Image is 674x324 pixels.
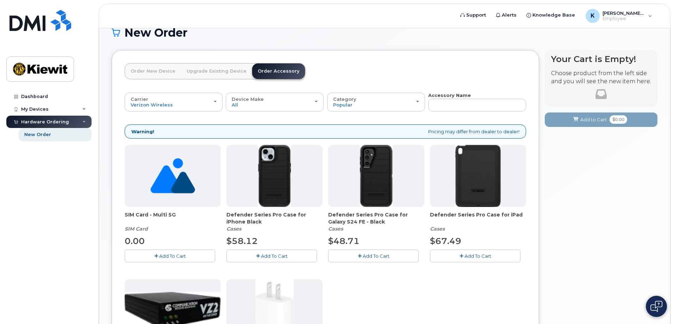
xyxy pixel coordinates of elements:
[491,8,522,22] a: Alerts
[232,102,238,108] span: All
[125,211,221,225] span: SIM Card - Multi 5G
[226,236,258,246] span: $58.12
[125,93,223,111] button: Carrier Verizon Wireless
[430,226,445,232] em: Cases
[363,253,389,259] span: Add To Cart
[581,9,657,23] div: Karla.Togawa
[125,226,148,232] em: SIM Card
[131,102,173,108] span: Verizon Wireless
[226,211,323,225] span: Defender Series Pro Case for iPhone Black
[226,93,324,111] button: Device Make All
[226,250,317,262] button: Add To Cart
[125,250,215,262] button: Add To Cart
[125,63,181,79] a: Order New Device
[328,250,419,262] button: Add To Cart
[159,253,186,259] span: Add To Cart
[551,54,651,64] h4: Your Cart is Empty!
[226,211,323,232] div: Defender Series Pro Case for iPhone Black
[131,128,154,135] strong: Warning!
[532,12,575,19] span: Knowledge Base
[181,63,252,79] a: Upgrade Existing Device
[131,96,148,102] span: Carrier
[328,236,360,246] span: $48.71
[261,253,288,259] span: Add To Cart
[610,115,627,124] span: $0.00
[232,96,264,102] span: Device Make
[650,301,662,312] img: Open chat
[502,12,517,19] span: Alerts
[333,102,352,108] span: Popular
[328,211,424,225] span: Defender Series Pro Case for Galaxy S24 FE - Black
[150,145,195,207] img: no_image_found-2caef05468ed5679b831cfe6fc140e25e0c280774317ffc20a367ab7fd17291e.png
[125,236,145,246] span: 0.00
[333,96,356,102] span: Category
[258,145,291,207] img: defenderiphone14.png
[455,8,491,22] a: Support
[328,211,424,232] div: Defender Series Pro Case for Galaxy S24 FE - Black
[430,211,526,225] span: Defender Series Pro Case for iPad
[428,92,471,98] strong: Accessory Name
[430,211,526,232] div: Defender Series Pro Case for iPad
[591,12,595,20] span: K
[125,211,221,232] div: SIM Card - Multi 5G
[545,112,657,127] button: Add to Cart $0.00
[430,236,461,246] span: $67.49
[430,250,520,262] button: Add To Cart
[327,93,425,111] button: Category Popular
[603,10,645,16] span: [PERSON_NAME].Togawa
[112,26,657,39] h1: New Order
[603,16,645,22] span: Employee
[252,63,305,79] a: Order Accessory
[466,12,486,19] span: Support
[125,124,526,139] div: Pricing may differ from dealer to dealer!
[328,226,343,232] em: Cases
[226,226,241,232] em: Cases
[551,69,651,86] p: Choose product from the left side and you will see the new item here.
[580,116,607,123] span: Add to Cart
[522,8,580,22] a: Knowledge Base
[464,253,491,259] span: Add To Cart
[455,145,501,207] img: defenderipad10thgen.png
[360,145,392,207] img: defenders23fe.png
